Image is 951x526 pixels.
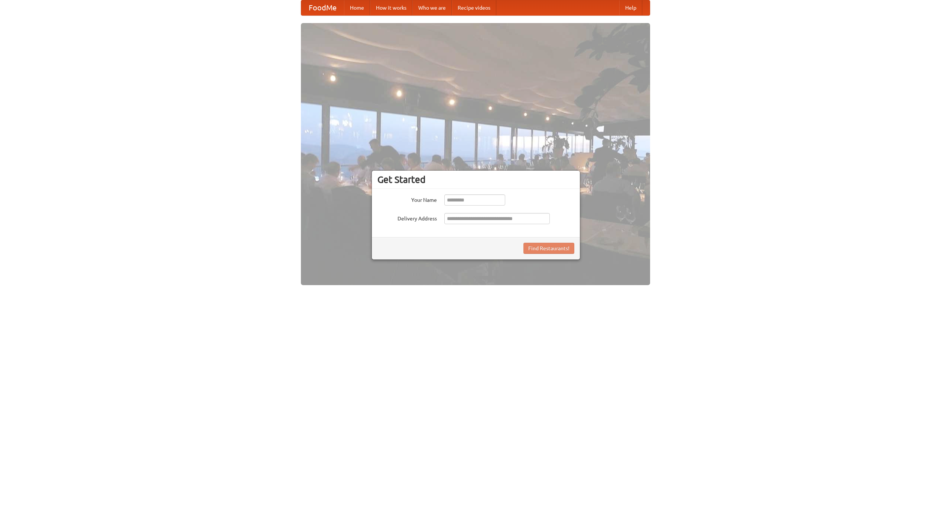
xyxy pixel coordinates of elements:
a: Recipe videos [452,0,496,15]
h3: Get Started [377,174,574,185]
a: Home [344,0,370,15]
a: Who we are [412,0,452,15]
a: Help [619,0,642,15]
a: FoodMe [301,0,344,15]
label: Delivery Address [377,213,437,222]
a: How it works [370,0,412,15]
label: Your Name [377,194,437,204]
button: Find Restaurants! [523,243,574,254]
